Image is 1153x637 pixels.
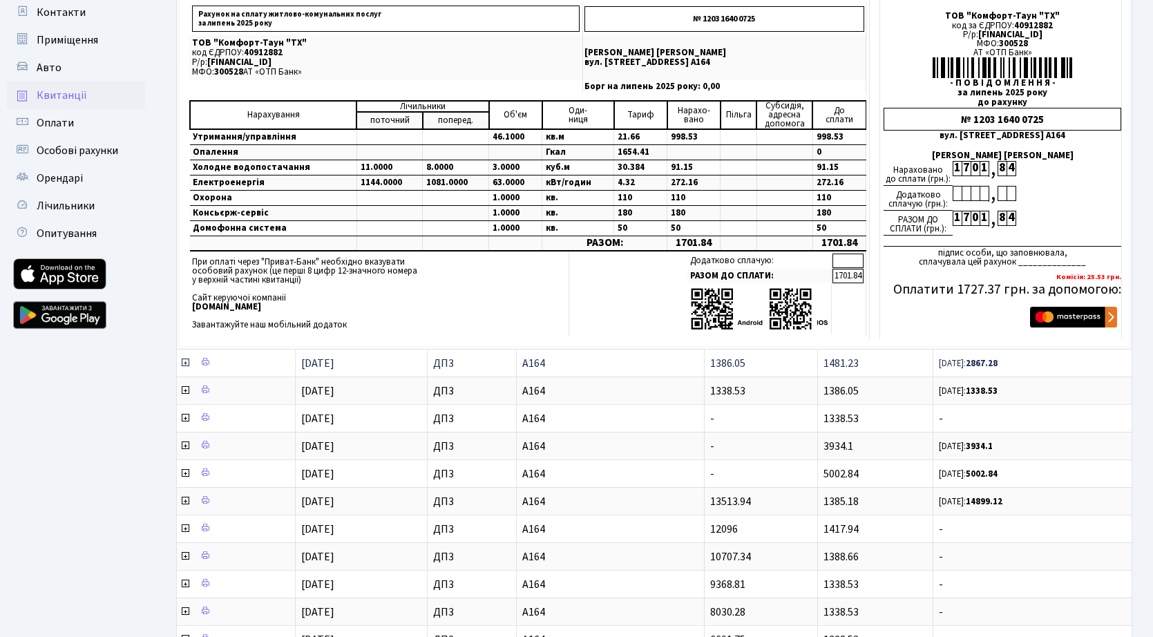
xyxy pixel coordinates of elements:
small: [DATE]: [939,440,993,453]
div: 1 [953,161,962,176]
td: До cплати [812,101,866,129]
td: Гкал [542,145,614,160]
span: - [939,524,1126,535]
td: 50 [667,221,721,236]
div: , [989,186,998,202]
td: 91.15 [812,160,866,175]
span: [FINANCIAL_ID] [207,56,271,68]
div: 0 [971,211,980,226]
td: Холодне водопостачання [190,160,356,175]
a: Опитування [7,220,145,247]
span: 1338.53 [710,383,745,399]
div: , [989,161,998,177]
span: Контакти [37,5,86,20]
div: до рахунку [884,98,1121,107]
div: АТ «ОТП Банк» [884,48,1121,57]
div: за липень 2025 року [884,88,1121,97]
td: поперед. [423,112,489,129]
div: 0 [971,161,980,176]
td: РАЗОМ: [542,236,667,251]
td: 1.0000 [489,221,542,236]
span: - [939,413,1126,424]
td: 1654.41 [614,145,667,160]
td: 21.66 [614,129,667,145]
div: вул. [STREET_ADDRESS] А164 [884,131,1121,140]
td: 1081.0000 [423,175,489,191]
td: Лічильники [356,101,489,112]
td: 3.0000 [489,160,542,175]
p: Р/р: [192,58,580,67]
span: 9368.81 [710,577,745,592]
small: [DATE]: [939,385,998,397]
span: 1417.94 [823,522,859,537]
td: 110 [667,191,721,206]
div: 1 [980,161,989,176]
small: [DATE]: [939,357,998,370]
span: 40912882 [1014,19,1053,32]
span: Орендарі [37,171,83,186]
span: - [939,607,1126,618]
td: 110 [812,191,866,206]
div: 1 [980,211,989,226]
span: 300528 [999,37,1028,50]
span: Приміщення [37,32,98,48]
span: 1338.53 [823,605,859,620]
td: 1144.0000 [356,175,423,191]
span: ДП3 [433,358,511,369]
span: А164 [522,468,698,479]
td: куб.м [542,160,614,175]
td: кв.м [542,129,614,145]
span: [DATE] [301,605,334,620]
span: А164 [522,607,698,618]
span: ДП3 [433,413,511,424]
a: Лічильники [7,192,145,220]
span: А164 [522,551,698,562]
span: [DATE] [301,466,334,482]
b: 14899.12 [966,495,1002,508]
span: А164 [522,441,698,452]
td: Об'єм [489,101,542,129]
td: Тариф [614,101,667,129]
td: 63.0000 [489,175,542,191]
span: - [939,579,1126,590]
b: 2867.28 [966,357,998,370]
div: 4 [1007,161,1016,176]
span: Лічильники [37,198,95,213]
td: Опалення [190,145,356,160]
td: 998.53 [667,129,721,145]
td: Охорона [190,191,356,206]
td: 46.1000 [489,129,542,145]
div: 8 [998,211,1007,226]
td: 180 [614,206,667,221]
div: 7 [962,161,971,176]
div: РАЗОМ ДО СПЛАТИ (грн.): [884,211,953,236]
small: [DATE]: [939,468,998,480]
td: РАЗОМ ДО СПЛАТИ: [687,269,832,283]
span: 1388.66 [823,549,859,564]
span: 8030.28 [710,605,745,620]
td: кВт/годин [542,175,614,191]
td: 1.0000 [489,206,542,221]
div: Р/р: [884,30,1121,39]
a: Авто [7,54,145,82]
td: Субсидія, адресна допомога [756,101,812,129]
a: Особові рахунки [7,137,145,164]
span: 1338.53 [823,577,859,592]
span: А164 [522,358,698,369]
b: 3934.1 [966,440,993,453]
b: 5002.84 [966,468,998,480]
span: Авто [37,60,61,75]
span: ДП3 [433,441,511,452]
img: Masterpass [1030,307,1117,327]
td: Нарахування [190,101,356,129]
td: Домофонна система [190,221,356,236]
td: 1701.84 [667,236,721,251]
div: 4 [1007,211,1016,226]
span: ДП3 [433,386,511,397]
div: - П О В І Д О М Л Е Н Н Я - [884,79,1121,88]
td: 998.53 [812,129,866,145]
span: А164 [522,524,698,535]
span: А164 [522,579,698,590]
span: [DATE] [301,522,334,537]
span: ДП3 [433,524,511,535]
